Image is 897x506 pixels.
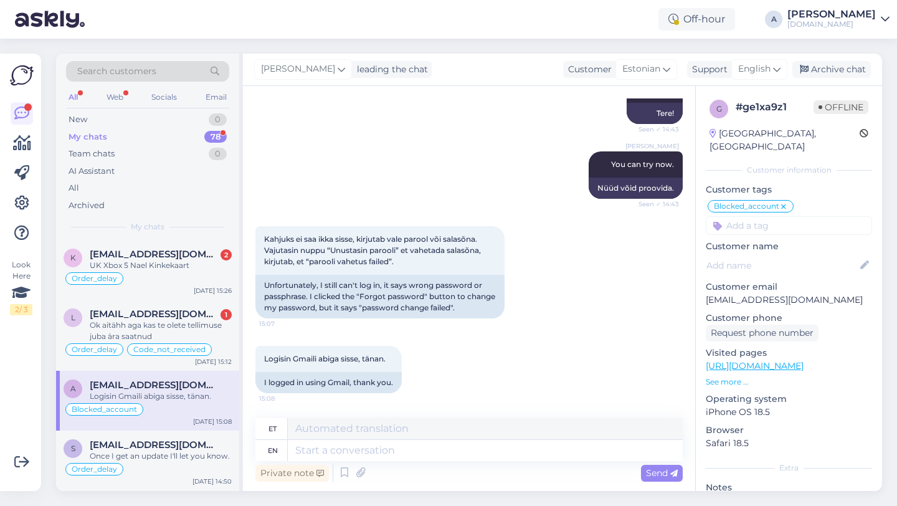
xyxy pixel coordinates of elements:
[706,376,872,388] p: See more ...
[706,280,872,294] p: Customer email
[90,260,232,271] div: UK Xbox 5 Nael Kinkekaart
[133,346,206,353] span: Code_not_received
[69,182,79,194] div: All
[706,294,872,307] p: [EMAIL_ADDRESS][DOMAIN_NAME]
[687,63,728,76] div: Support
[192,477,232,486] div: [DATE] 14:50
[352,63,428,76] div: leading the chat
[72,465,117,473] span: Order_delay
[646,467,678,479] span: Send
[193,417,232,426] div: [DATE] 15:08
[706,424,872,437] p: Browser
[706,437,872,450] p: Safari 18.5
[706,325,819,341] div: Request phone number
[589,178,683,199] div: Nüüd võid proovida.
[204,131,227,143] div: 78
[765,11,782,28] div: A
[209,148,227,160] div: 0
[268,440,278,461] div: en
[69,148,115,160] div: Team chats
[563,63,612,76] div: Customer
[706,481,872,494] p: Notes
[194,286,232,295] div: [DATE] 15:26
[738,62,771,76] span: English
[195,357,232,366] div: [DATE] 15:12
[787,19,876,29] div: [DOMAIN_NAME]
[706,406,872,419] p: iPhone OS 18.5
[255,465,329,482] div: Private note
[627,103,683,124] div: Tere!
[69,165,115,178] div: AI Assistant
[255,275,505,318] div: Unfortunately, I still can't log in, it says wrong password or passphrase. I clicked the "Forgot ...
[259,394,306,403] span: 15:08
[716,104,722,113] span: g
[69,113,87,126] div: New
[706,165,872,176] div: Customer information
[90,320,232,342] div: Ok aitähh aga kas te olete tellimuse juba ära saatnud
[264,354,386,363] span: Logisin Gmaili abiga sisse, tänan.
[264,234,483,266] span: Kahjuks ei saa ikka sisse, kirjutab vale parool või salasõna. Vajutasin nuppu “Unustasin parooli”...
[77,65,156,78] span: Search customers
[706,346,872,360] p: Visited pages
[706,240,872,253] p: Customer name
[90,439,219,451] span: stanislavcikainese49@gmail.com
[714,203,779,210] span: Blocked_account
[72,346,117,353] span: Order_delay
[706,360,804,371] a: [URL][DOMAIN_NAME]
[658,8,735,31] div: Off-hour
[255,372,402,393] div: I logged in using Gmail, thank you.
[90,451,232,462] div: Once I get an update I'll let you know.
[69,131,107,143] div: My chats
[90,308,219,320] span: liiaturba1@gmail.com
[814,100,868,114] span: Offline
[787,9,876,19] div: [PERSON_NAME]
[706,216,872,235] input: Add a tag
[104,89,126,105] div: Web
[90,249,219,260] span: kostner08@gmail.com
[71,313,75,322] span: l
[261,62,335,76] span: [PERSON_NAME]
[149,89,179,105] div: Socials
[632,199,679,209] span: Seen ✓ 14:43
[706,393,872,406] p: Operating system
[792,61,871,78] div: Archive chat
[66,89,80,105] div: All
[622,62,660,76] span: Estonian
[632,125,679,134] span: Seen ✓ 14:43
[221,249,232,260] div: 2
[625,141,679,151] span: [PERSON_NAME]
[706,259,858,272] input: Add name
[706,462,872,474] div: Extra
[209,113,227,126] div: 0
[69,199,105,212] div: Archived
[710,127,860,153] div: [GEOGRAPHIC_DATA], [GEOGRAPHIC_DATA]
[10,259,32,315] div: Look Here
[203,89,229,105] div: Email
[90,379,219,391] span: andrjuha369m@gmail.com
[70,384,76,393] span: a
[221,309,232,320] div: 1
[72,406,137,413] span: Blocked_account
[10,64,34,87] img: Askly Logo
[268,418,277,439] div: et
[611,160,674,169] span: You can try now.
[72,275,117,282] span: Order_delay
[70,253,76,262] span: k
[131,221,164,232] span: My chats
[706,183,872,196] p: Customer tags
[10,304,32,315] div: 2 / 3
[787,9,890,29] a: [PERSON_NAME][DOMAIN_NAME]
[736,100,814,115] div: # ge1xa9z1
[706,312,872,325] p: Customer phone
[90,391,232,402] div: Logisin Gmaili abiga sisse, tänan.
[71,444,75,453] span: s
[259,319,306,328] span: 15:07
